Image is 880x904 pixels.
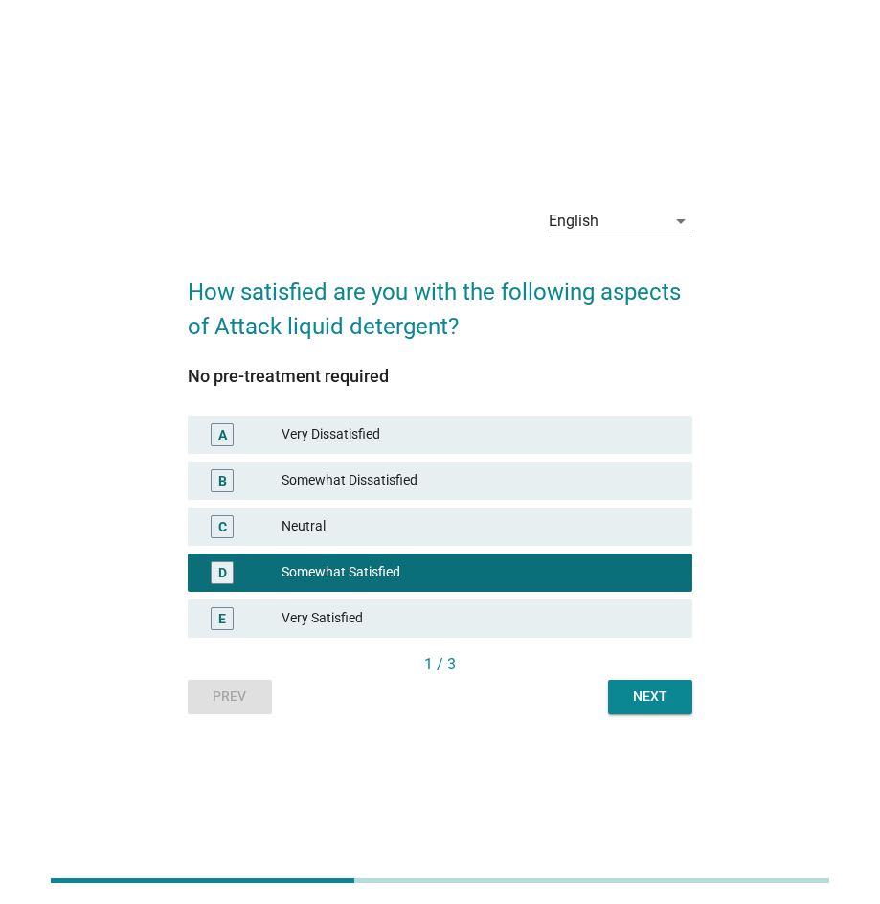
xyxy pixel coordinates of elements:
div: Somewhat Satisfied [282,561,677,584]
div: B [218,470,227,490]
i: arrow_drop_down [669,210,692,233]
div: Very Dissatisfied [282,423,677,446]
div: C [218,516,227,536]
div: 1 / 3 [188,653,692,676]
div: E [218,608,226,628]
div: A [218,424,227,444]
div: English [549,213,598,230]
div: No pre-treatment required [188,363,692,389]
div: Next [623,687,677,707]
h2: How satisfied are you with the following aspects of Attack liquid detergent? [188,256,692,344]
div: D [218,562,227,582]
button: Next [608,680,692,714]
div: Neutral [282,515,677,538]
div: Very Satisfied [282,607,677,630]
div: Somewhat Dissatisfied [282,469,677,492]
